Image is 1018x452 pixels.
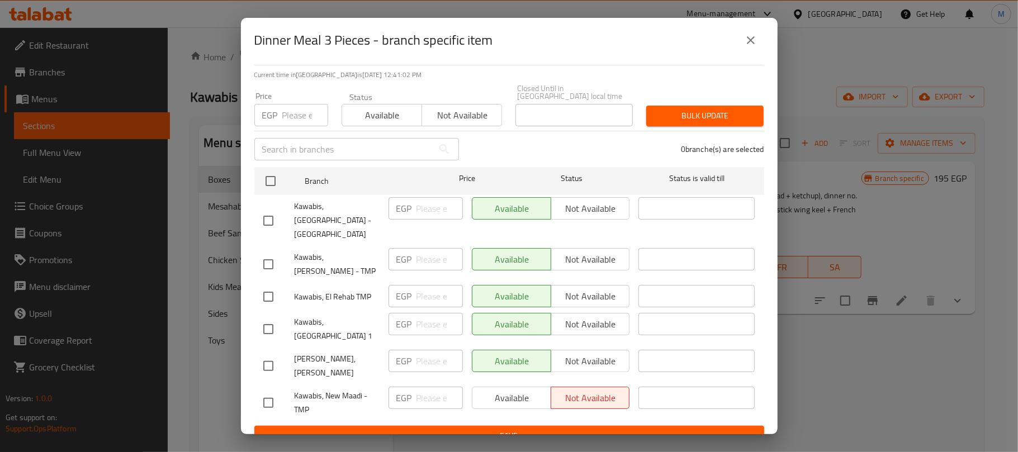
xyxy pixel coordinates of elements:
[254,70,764,80] p: Current time in [GEOGRAPHIC_DATA] is [DATE] 12:41:02 PM
[396,253,412,266] p: EGP
[295,315,380,343] span: Kawabis, [GEOGRAPHIC_DATA] 1
[430,172,504,185] span: Price
[396,391,412,405] p: EGP
[396,289,412,303] p: EGP
[295,389,380,417] span: Kawabis, New Maadi - TMP
[416,350,463,372] input: Please enter price
[655,109,755,123] span: Bulk update
[254,31,493,49] h2: Dinner Meal 3 Pieces - branch specific item
[396,317,412,331] p: EGP
[347,107,418,123] span: Available
[416,285,463,307] input: Please enter price
[263,429,755,443] span: Save
[396,202,412,215] p: EGP
[416,387,463,409] input: Please enter price
[305,174,421,188] span: Branch
[646,106,764,126] button: Bulk update
[295,290,380,304] span: Kawabis, El Rehab TMP
[295,250,380,278] span: Kawabis, [PERSON_NAME] - TMP
[282,104,328,126] input: Please enter price
[416,197,463,220] input: Please enter price
[254,138,433,160] input: Search in branches
[427,107,498,123] span: Not available
[416,313,463,335] input: Please enter price
[416,248,463,270] input: Please enter price
[295,352,380,380] span: [PERSON_NAME], [PERSON_NAME]
[513,172,629,185] span: Status
[681,144,764,155] p: 0 branche(s) are selected
[254,426,764,446] button: Save
[262,108,278,122] p: EGP
[396,354,412,368] p: EGP
[422,104,502,126] button: Not available
[342,104,422,126] button: Available
[295,199,380,241] span: Kawabis, [GEOGRAPHIC_DATA] - [GEOGRAPHIC_DATA]
[737,27,764,54] button: close
[638,172,755,185] span: Status is valid till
